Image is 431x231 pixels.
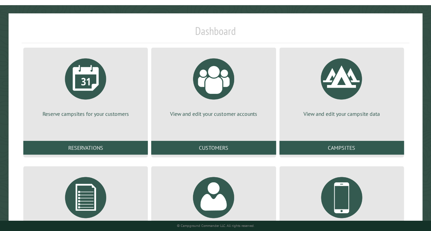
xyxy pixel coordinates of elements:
a: View and edit your customer accounts [159,53,267,118]
a: View and edit your campsite data [288,53,396,118]
a: Campsites [279,141,404,155]
small: © Campground Commander LLC. All rights reserved. [177,223,254,228]
p: Reserve campsites for your customers [32,110,140,118]
p: View and edit your campsite data [288,110,396,118]
p: View and edit your customer accounts [159,110,267,118]
a: Reserve campsites for your customers [32,53,140,118]
a: Customers [151,141,276,155]
h1: Dashboard [22,24,409,43]
a: Reservations [23,141,148,155]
